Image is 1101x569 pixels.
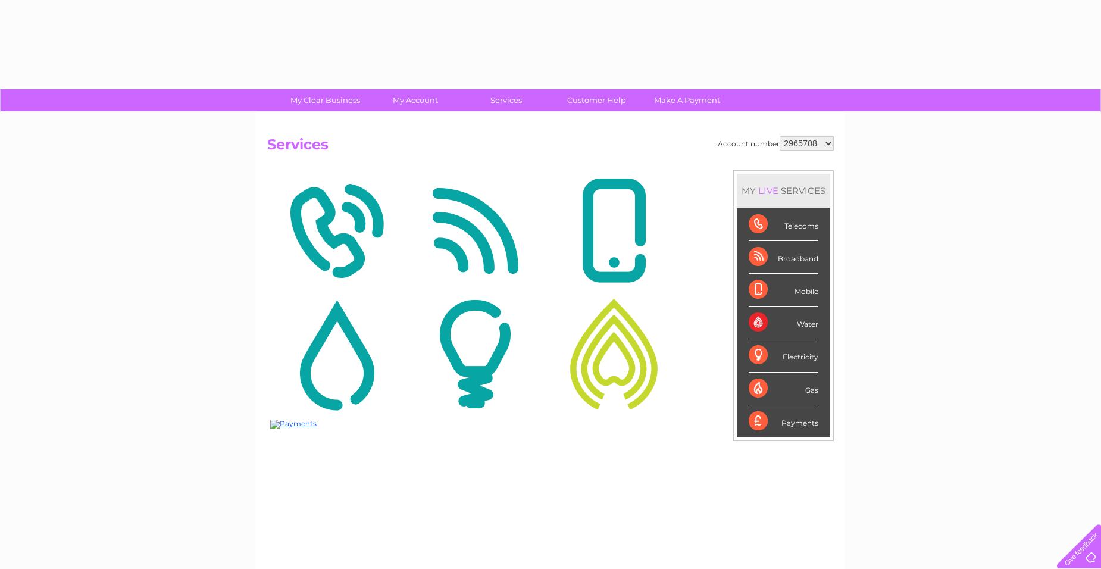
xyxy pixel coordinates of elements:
div: Mobile [749,274,818,307]
div: Gas [749,373,818,405]
div: Payments [749,405,818,437]
img: Broadband [409,173,542,289]
h2: Services [267,136,834,159]
img: Telecoms [270,173,403,289]
div: Electricity [749,339,818,372]
img: Electricity [409,296,542,412]
img: Gas [548,296,680,412]
img: Mobile [548,173,680,289]
div: Water [749,307,818,339]
a: My Account [367,89,465,111]
a: My Clear Business [276,89,374,111]
div: Broadband [749,241,818,274]
div: Account number [718,136,834,151]
a: Services [457,89,555,111]
div: Telecoms [749,208,818,241]
a: Customer Help [548,89,646,111]
img: Payments [270,420,317,429]
img: Water [270,296,403,412]
div: MY SERVICES [737,174,830,208]
div: LIVE [756,185,781,196]
a: Make A Payment [638,89,736,111]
